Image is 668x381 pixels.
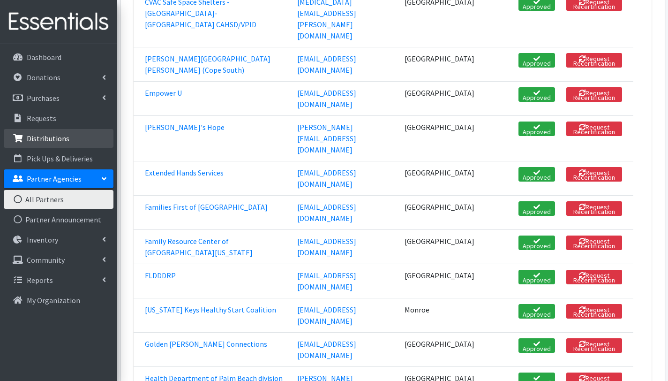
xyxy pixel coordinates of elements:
[297,236,356,257] a: [EMAIL_ADDRESS][DOMAIN_NAME]
[4,271,113,290] a: Reports
[145,305,276,314] a: [US_STATE] Keys Healthy Start Coalition
[145,122,225,132] a: [PERSON_NAME]'s Hope
[566,53,622,68] button: Request Recertification
[27,275,53,285] p: Reports
[27,53,61,62] p: Dashboard
[518,167,555,182] a: Approved
[4,169,113,188] a: Partner Agencies
[566,236,622,250] button: Request Recertification
[297,271,356,291] a: [EMAIL_ADDRESS][DOMAIN_NAME]
[145,236,253,257] a: Family Resource Center of [GEOGRAPHIC_DATA][US_STATE]
[399,115,480,161] td: [GEOGRAPHIC_DATA]
[566,304,622,319] button: Request Recertification
[4,251,113,269] a: Community
[27,73,60,82] p: Donations
[399,264,480,298] td: [GEOGRAPHIC_DATA]
[27,93,60,103] p: Purchases
[518,304,555,319] a: Approved
[145,54,270,75] a: [PERSON_NAME][GEOGRAPHIC_DATA][PERSON_NAME] (Cope South)
[145,168,224,177] a: Extended Hands Services
[27,134,69,143] p: Distributions
[518,122,555,136] a: Approved
[518,338,555,353] a: Approved
[297,305,356,326] a: [EMAIL_ADDRESS][DOMAIN_NAME]
[518,236,555,250] a: Approved
[297,339,356,360] a: [EMAIL_ADDRESS][DOMAIN_NAME]
[145,339,267,349] a: Golden [PERSON_NAME] Connections
[566,201,622,216] button: Request Recertification
[4,190,113,209] a: All Partners
[566,167,622,182] button: Request Recertification
[297,88,356,109] a: [EMAIL_ADDRESS][DOMAIN_NAME]
[297,202,356,223] a: [EMAIL_ADDRESS][DOMAIN_NAME]
[399,229,480,264] td: [GEOGRAPHIC_DATA]
[399,332,480,366] td: [GEOGRAPHIC_DATA]
[27,114,56,123] p: Requests
[518,87,555,102] a: Approved
[4,89,113,107] a: Purchases
[27,154,93,163] p: Pick Ups & Deliveries
[4,291,113,310] a: My Organization
[145,271,176,280] a: FLDDDRP
[4,6,113,38] img: HumanEssentials
[27,296,80,305] p: My Organization
[399,81,480,115] td: [GEOGRAPHIC_DATA]
[566,338,622,353] button: Request Recertification
[4,129,113,148] a: Distributions
[27,255,65,265] p: Community
[566,122,622,136] button: Request Recertification
[4,230,113,249] a: Inventory
[566,270,622,284] button: Request Recertification
[399,195,480,229] td: [GEOGRAPHIC_DATA]
[4,48,113,67] a: Dashboard
[27,235,58,244] p: Inventory
[399,47,480,81] td: [GEOGRAPHIC_DATA]
[518,53,555,68] a: Approved
[4,149,113,168] a: Pick Ups & Deliveries
[4,109,113,128] a: Requests
[518,201,555,216] a: Approved
[297,122,356,154] a: [PERSON_NAME][EMAIL_ADDRESS][DOMAIN_NAME]
[566,87,622,102] button: Request Recertification
[297,168,356,189] a: [EMAIL_ADDRESS][DOMAIN_NAME]
[399,161,480,195] td: [GEOGRAPHIC_DATA]
[145,202,268,212] a: Families First of [GEOGRAPHIC_DATA]
[4,68,113,87] a: Donations
[145,88,182,98] a: Empower U
[399,298,480,332] td: Monroe
[518,270,555,284] a: Approved
[27,174,82,183] p: Partner Agencies
[297,54,356,75] a: [EMAIL_ADDRESS][DOMAIN_NAME]
[4,210,113,229] a: Partner Announcement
